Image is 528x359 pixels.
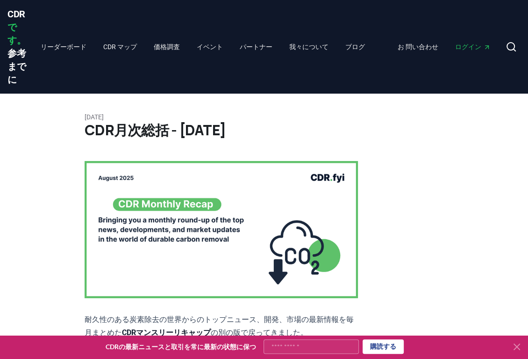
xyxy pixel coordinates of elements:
[85,122,443,139] h1: CDR月次総括 - [DATE]
[146,38,187,55] a: 価格調査
[390,38,498,55] nav: メイン
[7,8,26,85] span: CDR 参考までに
[189,38,230,55] a: イベント
[282,38,336,55] a: 我々について
[7,22,26,46] span: です。
[390,38,446,55] a: お 問い合わせ
[122,328,211,337] strong: CDRマンスリーリキャップ
[338,38,372,55] a: ブログ
[85,313,358,339] p: 耐久性のある炭素除去の世界からのトップニュース、開発、市場の最新情報を毎月まとめた の別の版で戻ってきました。
[33,38,94,55] a: リーダーボード
[7,7,26,86] a: CDRです。参考までに
[232,38,280,55] a: パートナー
[96,38,144,55] a: CDR マップ
[85,161,358,298] img: ブログ投稿の画像
[448,38,498,55] a: ログイン
[455,43,481,51] font: ログイン
[85,112,443,122] p: [DATE]
[33,38,372,55] nav: メイン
